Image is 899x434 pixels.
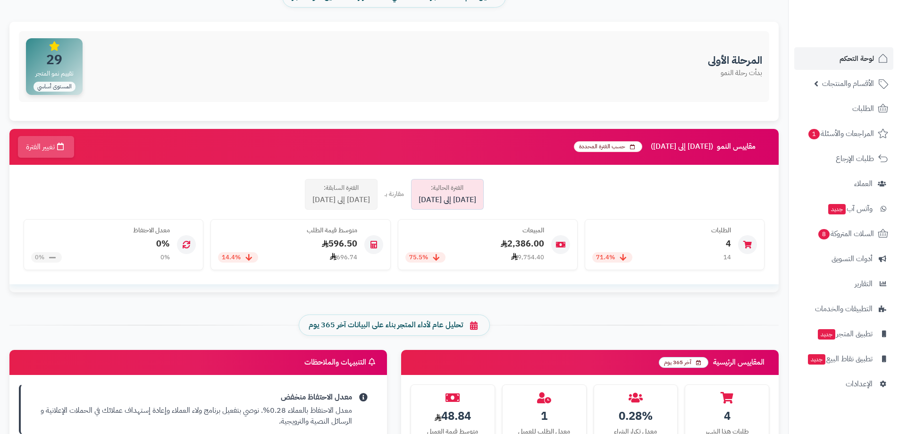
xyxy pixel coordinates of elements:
[794,222,893,245] a: السلات المتروكة8
[309,320,463,331] span: تحليل عام لأداء المتجر بناء على البيانات آخر 365 يوم
[854,177,873,190] span: العملاء
[659,357,769,368] h3: المقاييس الرئيسية
[807,352,873,366] span: تطبيق نقاط البيع
[794,122,893,145] a: المراجعات والأسئلة1
[794,197,893,220] a: وآتس آبجديد
[385,189,404,199] div: مقارنة بـ
[222,253,241,262] span: 14.4%
[840,52,874,65] span: لوحة التحكم
[409,253,428,262] span: 75.5%
[708,68,762,78] p: بدأت رحلة النمو
[794,272,893,295] a: التقارير
[794,47,893,70] a: لوحة التحكم
[807,127,874,140] span: المراجعات والأسئلة
[330,253,357,262] div: 696.74
[818,229,830,239] span: 8
[817,327,873,340] span: تطبيق المتجر
[855,277,873,290] span: التقارير
[723,253,731,262] div: 14
[794,373,893,395] a: الإعدادات
[218,227,357,234] h4: متوسط قيمة الطلب
[827,202,873,215] span: وآتس آب
[218,238,357,250] div: 596.50
[692,408,762,424] div: 4
[651,143,713,151] span: ([DATE] إلى [DATE])
[815,302,873,315] span: التطبيقات والخدمات
[832,252,873,265] span: أدوات التسويق
[28,405,352,427] p: معدل الاحتفاظ بالعملاء 0.28%. نوصي بتفعيل برنامج ولاء العملاء وإعادة إستهداف عملائك في الحملات ال...
[846,377,873,391] span: الإعدادات
[18,136,74,158] button: تغيير الفترة
[794,172,893,195] a: العملاء
[852,102,874,115] span: الطلبات
[31,238,170,250] div: 0%
[596,253,615,262] span: 71.4%
[324,183,359,193] span: الفترة السابقة:
[160,253,170,262] div: 0%
[817,227,874,240] span: السلات المتروكة
[794,147,893,170] a: طلبات الإرجاع
[808,354,825,365] span: جديد
[601,408,671,424] div: 0.28%
[431,183,463,193] span: الفترة الحالية:
[592,238,731,250] div: 4
[794,348,893,370] a: تطبيق نقاط البيعجديد
[510,408,579,424] div: 1
[574,141,772,152] h3: مقاييس النمو
[418,408,487,424] div: 48.84
[35,253,44,262] span: 0%
[828,204,846,214] span: جديد
[304,358,378,367] h3: التنبيهات والملاحظات
[836,152,874,165] span: طلبات الإرجاع
[31,227,170,234] h4: معدل الاحتفاظ
[818,329,835,340] span: جديد
[794,97,893,120] a: الطلبات
[405,227,544,234] h4: المبيعات
[405,238,544,250] div: 2,386.00
[592,227,731,234] h4: الطلبات
[808,129,820,139] span: 1
[33,53,76,67] span: 29
[419,195,476,205] span: [DATE] إلى [DATE]
[794,247,893,270] a: أدوات التسويق
[28,392,352,403] strong: معدل الاحتفاظ منخفض
[659,357,708,368] span: آخر 365 يوم
[794,323,893,345] a: تطبيق المتجرجديد
[708,55,762,66] h3: المرحلة الأولى
[511,253,544,262] div: 9,754.40
[312,195,370,205] span: [DATE] إلى [DATE]
[574,141,642,152] span: حسب الفترة المحددة
[33,68,76,79] span: تقييم نمو المتجر
[34,82,76,92] span: المستوى أساسي
[794,298,893,320] a: التطبيقات والخدمات
[822,77,874,90] span: الأقسام والمنتجات
[835,26,890,46] img: logo-2.png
